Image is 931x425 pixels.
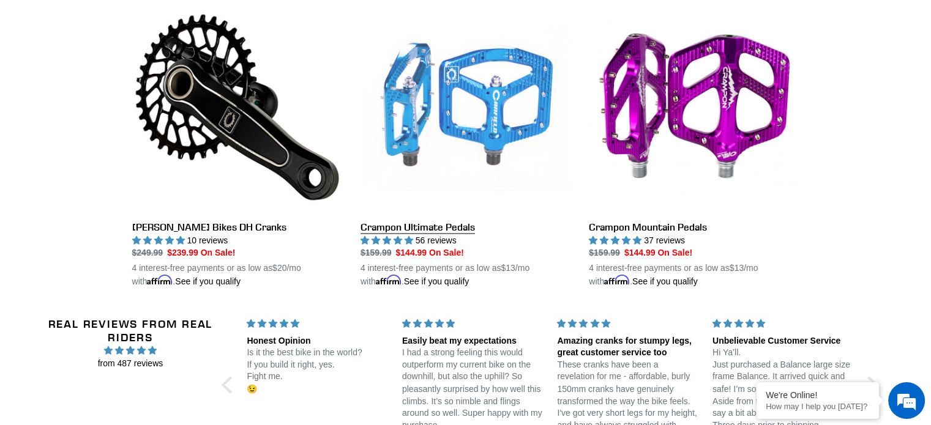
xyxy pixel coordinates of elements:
[557,317,698,330] div: 5 stars
[39,61,70,92] img: d_696896380_company_1647369064580_696896380
[6,290,233,333] textarea: Type your message and hit 'Enter'
[13,67,32,86] div: Navigation go back
[71,132,169,256] span: We're online!
[201,6,230,35] div: Minimize live chat window
[402,335,543,347] div: Easily beat my expectations
[557,335,698,359] div: Amazing cranks for stumpy legs, great customer service too
[402,317,543,330] div: 5 stars
[712,317,853,330] div: 5 stars
[712,335,853,347] div: Unbelievable Customer Service
[47,317,214,344] h2: Real Reviews from Real Riders
[47,357,214,370] span: from 487 reviews
[766,402,870,411] p: How may I help you today?
[766,390,870,400] div: We're Online!
[247,317,387,330] div: 5 stars
[47,344,214,357] span: 4.96 stars
[247,347,387,394] p: Is it the best bike in the world? If you build it right, yes. Fight me. 😉
[82,68,224,84] div: Chat with us now
[247,335,387,347] div: Honest Opinion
